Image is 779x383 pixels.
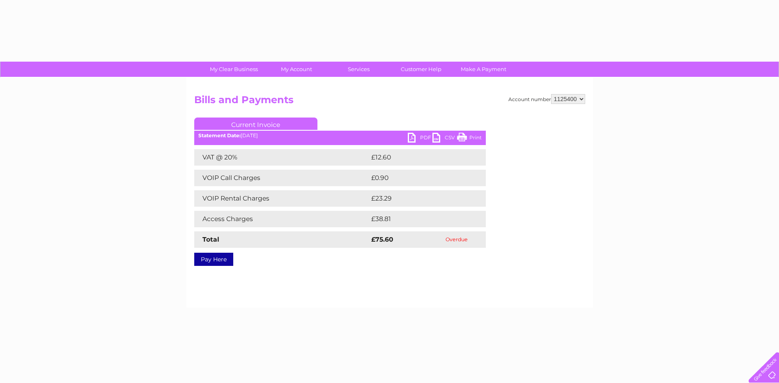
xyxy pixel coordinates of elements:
a: CSV [432,133,457,145]
td: VOIP Call Charges [194,170,369,186]
td: Overdue [427,231,486,248]
a: Make A Payment [450,62,517,77]
a: Services [325,62,393,77]
a: My Account [262,62,330,77]
a: My Clear Business [200,62,268,77]
strong: Total [202,235,219,243]
h2: Bills and Payments [194,94,585,110]
a: Pay Here [194,253,233,266]
a: PDF [408,133,432,145]
b: Statement Date: [198,132,241,138]
td: Access Charges [194,211,369,227]
td: £23.29 [369,190,469,207]
td: VAT @ 20% [194,149,369,166]
a: Print [457,133,482,145]
strong: £75.60 [371,235,393,243]
td: £12.60 [369,149,469,166]
td: VOIP Rental Charges [194,190,369,207]
div: [DATE] [194,133,486,138]
div: Account number [508,94,585,104]
td: £38.81 [369,211,469,227]
td: £0.90 [369,170,467,186]
a: Current Invoice [194,118,317,130]
a: Customer Help [387,62,455,77]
